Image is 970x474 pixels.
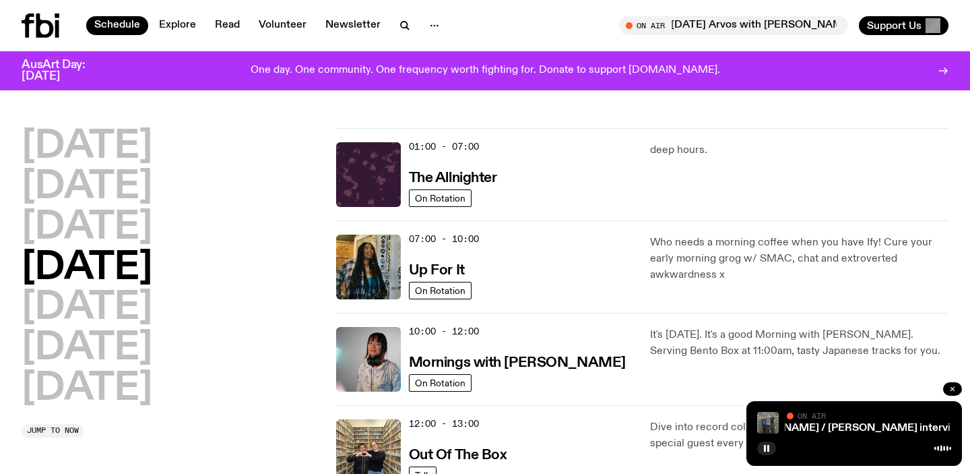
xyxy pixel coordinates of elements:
[415,193,465,203] span: On Rotation
[86,16,148,35] a: Schedule
[650,327,948,359] p: It's [DATE]. It's a good Morning with [PERSON_NAME]. Serving Bento Box at 11:00am, tasty Japanese...
[22,128,152,166] button: [DATE]
[409,325,479,338] span: 10:00 - 12:00
[867,20,922,32] span: Support Us
[22,209,152,247] button: [DATE]
[22,330,152,367] button: [DATE]
[207,16,248,35] a: Read
[650,235,948,283] p: Who needs a morning coffee when you have Ify! Cure your early morning grog w/ SMAC, chat and extr...
[409,282,472,299] a: On Rotation
[251,16,315,35] a: Volunteer
[336,235,401,299] img: Ify - a Brown Skin girl with black braided twists, looking up to the side with her tongue stickin...
[650,419,948,452] p: Dive into record collections and life recollections with a special guest every week
[251,65,720,77] p: One day. One community. One frequency worth fighting for. Donate to support [DOMAIN_NAME].
[409,448,507,463] h3: Out Of The Box
[151,16,204,35] a: Explore
[22,169,152,206] button: [DATE]
[409,417,479,430] span: 12:00 - 13:00
[409,169,497,185] a: The Allnighter
[22,59,108,82] h3: AusArt Day: [DATE]
[650,142,948,158] p: deep hours.
[27,427,79,434] span: Jump to now
[619,16,848,35] button: On Air[DATE] Arvos with [PERSON_NAME] / [PERSON_NAME] interview with [PERSON_NAME]
[409,140,479,153] span: 01:00 - 07:00
[409,233,479,245] span: 07:00 - 10:00
[409,446,507,463] a: Out Of The Box
[409,264,465,278] h3: Up For It
[317,16,389,35] a: Newsletter
[409,353,626,370] a: Mornings with [PERSON_NAME]
[409,171,497,185] h3: The Allnighter
[415,285,465,295] span: On Rotation
[22,289,152,327] button: [DATE]
[336,327,401,392] img: Kana Frazer is smiling at the camera with her head tilted slightly to her left. She wears big bla...
[409,356,626,370] h3: Mornings with [PERSON_NAME]
[859,16,948,35] button: Support Us
[409,374,472,392] a: On Rotation
[22,424,84,438] button: Jump to now
[22,370,152,408] button: [DATE]
[409,261,465,278] a: Up For It
[22,249,152,287] button: [DATE]
[415,378,465,388] span: On Rotation
[409,189,472,207] a: On Rotation
[798,411,826,420] span: On Air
